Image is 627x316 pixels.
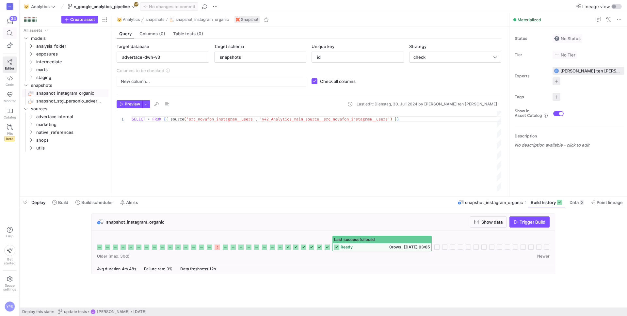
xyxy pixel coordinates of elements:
div: 34 [9,16,17,21]
span: SELECT [132,117,145,122]
span: intermediate [36,58,107,66]
span: marts [36,66,107,73]
button: Build scheduler [72,197,116,208]
span: Snapshot [241,17,258,22]
div: Press SPACE to select this row. [22,42,108,50]
span: snapshot_stg_personio_advertace__employees​​​​​​​ [36,97,101,105]
button: Help [3,224,17,241]
span: v_google_analytics_pipeline [74,4,130,9]
span: { [164,117,166,122]
span: 4m 48s [122,266,136,271]
span: 12h [209,266,216,271]
button: YPS [3,300,17,313]
span: native_references [36,129,107,136]
button: Trigger Build [509,216,550,228]
div: Press SPACE to select this row. [22,105,108,113]
span: Show in Asset Catalog [515,109,542,118]
span: Alerts [126,200,138,205]
button: No tierNo Tier [553,51,577,59]
span: 'y42_Analytics_main_source__src_novafon_instagram_ [260,117,374,122]
span: Space settings [3,283,16,291]
button: Alerts [117,197,141,208]
span: Lineage view [582,4,610,9]
div: Press SPACE to select this row. [22,58,108,66]
span: , [255,117,257,122]
button: Create asset [61,16,98,24]
div: FTH [554,68,559,73]
span: Newer [537,254,550,259]
button: Last successful buildready0rows[DATE] 03:05 [332,236,432,251]
span: { [166,117,168,122]
div: Press SPACE to select this row. [22,128,108,136]
span: 🐱 [24,4,28,9]
img: undefined [236,18,240,22]
span: FROM [152,117,161,122]
div: VU [90,309,96,314]
div: AV [7,3,13,10]
span: Unique key [312,44,334,49]
span: Preview [125,102,140,106]
span: Editor [5,66,14,70]
button: snapshot_instagram_organic [168,16,231,24]
span: (0) [197,32,203,36]
span: marketing [36,121,107,128]
button: Data0 [567,197,587,208]
div: Press SPACE to select this row. [22,50,108,58]
div: Press SPACE to select this row. [22,113,108,120]
a: Code [3,73,17,89]
div: Press SPACE to select this row. [22,136,108,144]
span: } [394,117,397,122]
a: snapshot_stg_personio_advertace__employees​​​​​​​ [22,97,108,105]
span: Older (max. 30d) [97,254,130,259]
span: Help [6,234,14,238]
span: advertace internal [36,113,107,120]
img: No tier [554,52,559,57]
button: Preview [117,100,142,108]
span: Tags [515,95,547,99]
button: 🐱Analytics [115,16,141,24]
button: update testsVU[PERSON_NAME][DATE] [56,308,148,316]
span: Get started [4,257,15,265]
span: Tier [515,53,547,57]
span: 3% [167,266,172,271]
button: 34 [3,16,17,27]
span: Trigger Build [520,219,545,225]
span: Code [6,83,14,87]
span: snapshot_instagram_organic [465,200,523,205]
button: Getstarted [3,242,17,268]
a: Editor [3,56,17,73]
span: Catalog [4,115,16,119]
a: Spacesettings [3,273,17,294]
span: 'src_novafon_instagram__users' [186,117,255,122]
button: Build history [528,197,565,208]
span: Columns [139,32,165,36]
span: [DATE] [133,309,147,314]
span: snapshot_instagram_organic​​​​​​​ [36,89,101,97]
span: (0) [159,32,165,36]
span: PRs [7,132,13,135]
button: v_google_analytics_pipeline [66,2,137,11]
span: Analytics [31,4,50,9]
span: update tests [64,309,87,314]
div: Press SPACE to select this row. [22,26,108,34]
span: Create asset [70,17,95,22]
div: Press SPACE to select this row. [22,66,108,73]
button: No statusNo Status [553,34,582,43]
span: Monitor [4,99,16,103]
span: [PERSON_NAME] [97,309,130,314]
span: shops [36,136,107,144]
span: snapshot_instagram_organic [106,219,165,225]
p: Description [515,134,624,138]
span: Avg duration [97,266,121,271]
button: Build [49,197,71,208]
span: Query [119,32,132,36]
span: ( [184,117,186,122]
span: Data freshness [180,266,208,271]
div: Press SPACE to select this row. [22,97,108,105]
div: Press SPACE to select this row. [22,34,108,42]
span: Point lineage [597,200,623,205]
span: 🐱 [117,17,121,22]
span: Deploy this state: [22,309,54,314]
a: snapshot_instagram_organic​​​​​​​ [22,89,108,97]
span: Build scheduler [81,200,113,205]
